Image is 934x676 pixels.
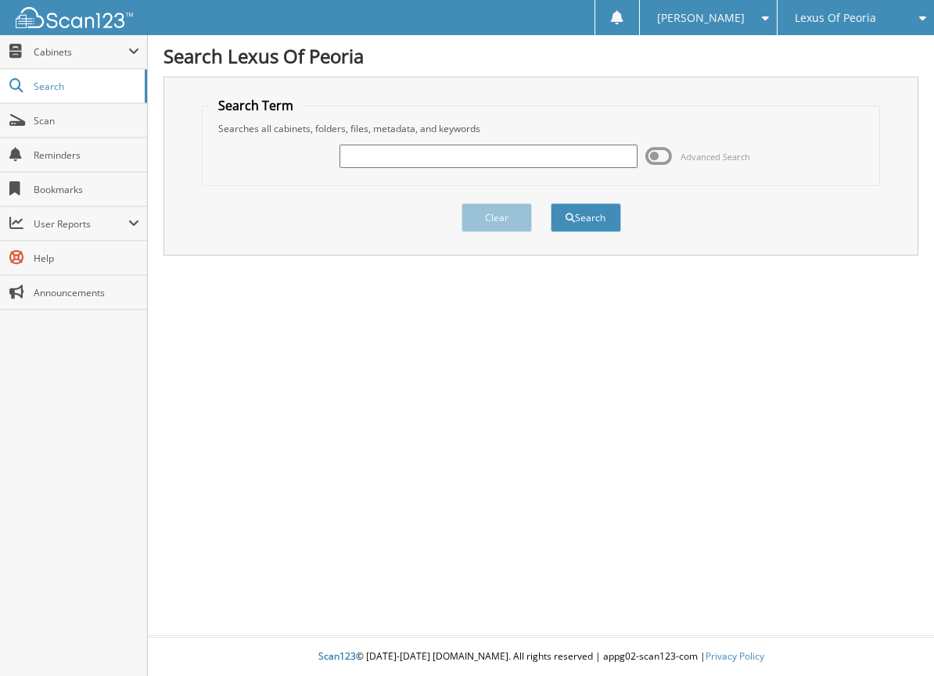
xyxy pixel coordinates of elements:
iframe: Chat Widget [856,601,934,676]
span: Search [34,80,137,93]
span: Lexus Of Peoria [795,13,876,23]
span: Cabinets [34,45,128,59]
span: [PERSON_NAME] [657,13,745,23]
span: Scan123 [318,649,356,663]
div: Searches all cabinets, folders, files, metadata, and keywords [210,122,871,135]
span: User Reports [34,217,128,231]
div: © [DATE]-[DATE] [DOMAIN_NAME]. All rights reserved | appg02-scan123-com | [148,638,934,676]
span: Help [34,252,139,265]
img: scan123-logo-white.svg [16,7,133,28]
legend: Search Term [210,97,301,114]
span: Reminders [34,148,139,162]
button: Search [551,203,621,232]
span: Scan [34,114,139,127]
span: Advanced Search [681,151,750,163]
button: Clear [462,203,532,232]
span: Announcements [34,286,139,299]
span: Bookmarks [34,183,139,196]
a: Privacy Policy [706,649,764,663]
h1: Search Lexus Of Peoria [163,43,918,69]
